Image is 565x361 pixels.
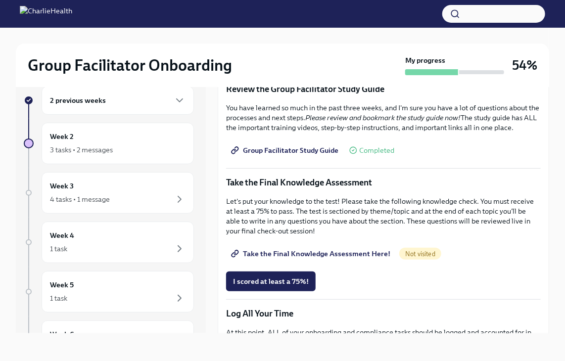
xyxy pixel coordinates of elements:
div: 3 tasks • 2 messages [50,145,113,155]
p: Let's put your knowledge to the test! Please take the following knowledge check. You must receive... [226,196,541,236]
div: 2 previous weeks [42,86,194,115]
p: Log All Your Time [226,308,541,319]
span: Completed [359,147,394,154]
h6: 2 previous weeks [50,95,106,106]
em: Please review and bookmark the study guide now! [305,113,461,122]
span: Group Facilitator Study Guide [233,145,338,155]
p: Review the Group Facilitator Study Guide [226,83,541,95]
button: I scored at least a 75%! [226,271,316,291]
h6: Week 3 [50,180,74,191]
h3: 54% [512,56,537,74]
p: At this point, ALL of your onboarding and compliance tasks should be logged and accounted for in ... [226,327,541,357]
h6: Week 6 [50,329,74,340]
strong: My progress [405,55,445,65]
a: Group Facilitator Study Guide [226,140,345,160]
h6: Week 2 [50,131,74,142]
div: 1 task [50,244,67,254]
span: Not visited [399,250,441,258]
p: You have learned so much in the past three weeks, and I'm sure you have a lot of questions about ... [226,103,541,133]
a: Week 51 task [24,271,194,313]
p: Take the Final Knowledge Assessment [226,177,541,188]
a: Take the Final Knowledge Assessment Here! [226,244,397,264]
span: Take the Final Knowledge Assessment Here! [233,249,390,259]
h6: Week 4 [50,230,74,241]
div: 4 tasks • 1 message [50,194,110,204]
a: Week 41 task [24,222,194,263]
a: Week 23 tasks • 2 messages [24,123,194,164]
h2: Group Facilitator Onboarding [28,55,232,75]
div: 1 task [50,293,67,303]
span: I scored at least a 75%! [233,276,309,286]
h6: Week 5 [50,279,74,290]
img: CharlieHealth [20,6,72,22]
a: Week 34 tasks • 1 message [24,172,194,214]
